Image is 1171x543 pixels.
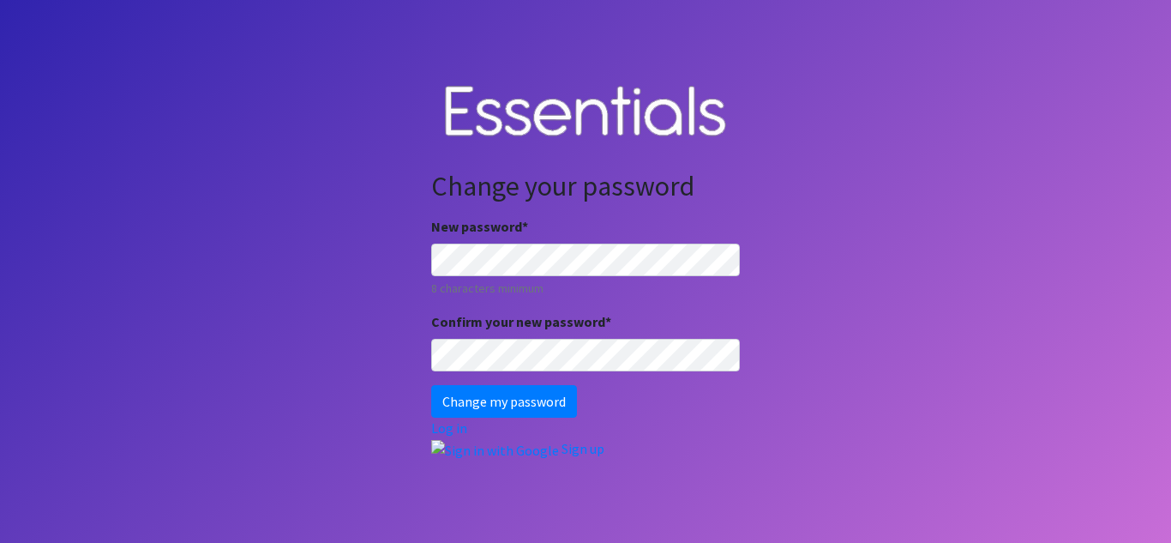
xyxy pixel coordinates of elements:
h2: Change your password [431,170,740,202]
img: Sign in with Google [431,440,559,461]
input: Change my password [431,385,577,418]
label: New password [431,216,528,237]
a: Sign up [561,440,604,457]
a: Log in [431,419,467,437]
abbr: required [605,313,611,330]
small: 8 characters minimum [431,280,740,298]
abbr: required [522,218,528,235]
img: Human Essentials [431,69,740,157]
label: Confirm your new password [431,311,611,332]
